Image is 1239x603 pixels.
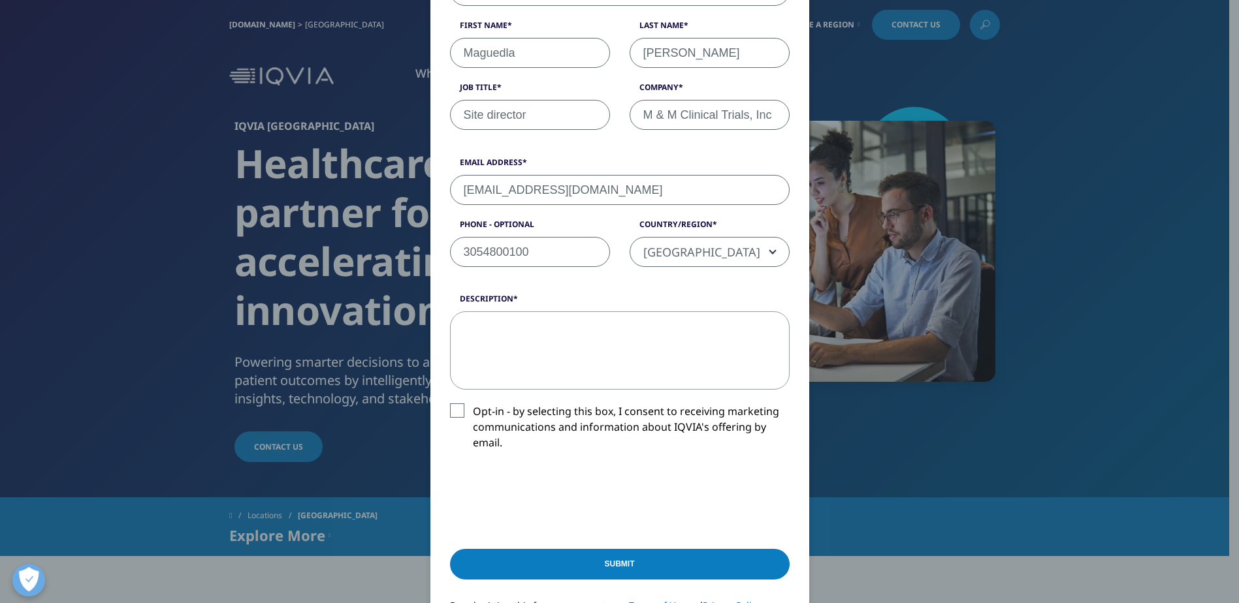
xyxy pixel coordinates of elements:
[450,403,790,457] label: Opt-in - by selecting this box, I consent to receiving marketing communications and information a...
[450,293,790,311] label: Description
[450,20,610,38] label: First Name
[450,471,649,522] iframe: reCAPTCHA
[450,219,610,237] label: Phone - Optional
[12,564,45,596] button: Open Preferences
[630,20,790,38] label: Last Name
[630,219,790,237] label: Country/Region
[450,82,610,100] label: Job Title
[450,549,790,580] input: Submit
[630,238,789,268] span: United States
[630,82,790,100] label: Company
[630,237,790,267] span: United States
[450,157,790,175] label: Email Address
